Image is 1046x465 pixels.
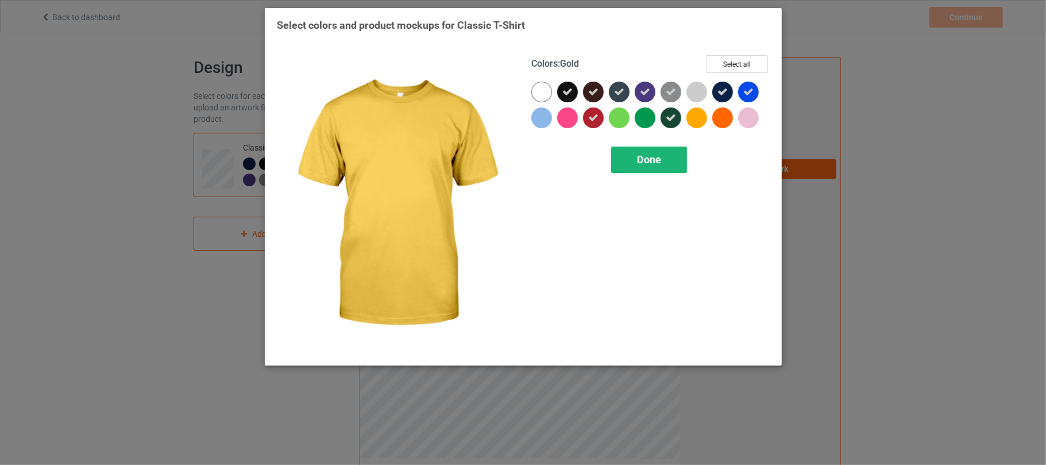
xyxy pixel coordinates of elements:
[277,55,515,353] img: regular.jpg
[531,58,579,70] h4: :
[706,55,768,73] button: Select all
[637,153,661,166] span: Done
[277,19,525,31] span: Select colors and product mockups for Classic T-Shirt
[661,82,681,102] img: heather_texture.png
[560,58,579,69] span: Gold
[531,58,558,69] span: Colors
